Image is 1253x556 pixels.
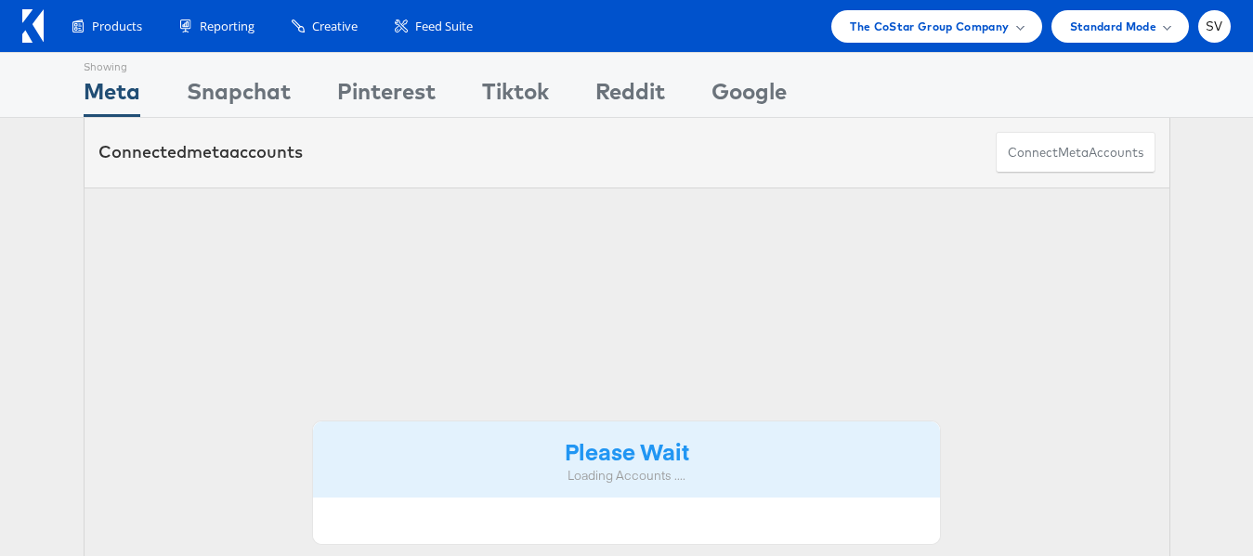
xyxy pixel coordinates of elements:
[996,132,1155,174] button: ConnectmetaAccounts
[415,18,473,35] span: Feed Suite
[98,140,303,164] div: Connected accounts
[850,17,1009,36] span: The CoStar Group Company
[482,75,549,117] div: Tiktok
[1206,20,1223,32] span: SV
[595,75,665,117] div: Reddit
[84,53,140,75] div: Showing
[187,141,229,162] span: meta
[1070,17,1156,36] span: Standard Mode
[565,435,689,466] strong: Please Wait
[312,18,358,35] span: Creative
[84,75,140,117] div: Meta
[92,18,142,35] span: Products
[200,18,255,35] span: Reporting
[711,75,787,117] div: Google
[327,467,927,485] div: Loading Accounts ....
[1058,144,1089,162] span: meta
[187,75,291,117] div: Snapchat
[337,75,436,117] div: Pinterest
